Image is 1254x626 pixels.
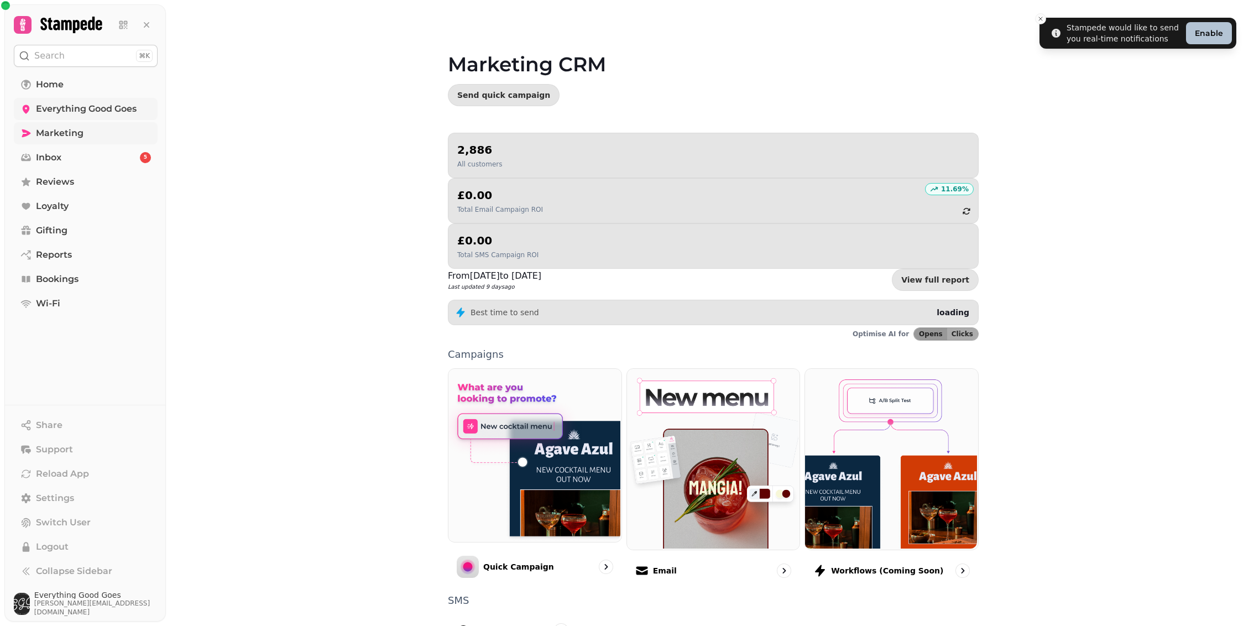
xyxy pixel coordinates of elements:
[457,233,539,248] h2: £0.00
[36,175,74,189] span: Reviews
[14,593,30,615] img: User avatar
[448,283,541,291] p: Last updated 9 days ago
[457,91,550,99] span: Send quick campaign
[36,78,64,91] span: Home
[14,74,158,96] a: Home
[626,368,801,587] a: EmailEmail
[1035,13,1046,24] button: Close toast
[14,293,158,315] a: Wi-Fi
[14,147,158,169] a: Inbox5
[36,248,72,262] span: Reports
[14,244,158,266] a: Reports
[14,536,158,558] button: Logout
[457,142,502,158] h2: 2,886
[947,328,978,340] button: Clicks
[14,171,158,193] a: Reviews
[36,443,73,456] span: Support
[36,273,79,286] span: Bookings
[34,599,158,617] span: [PERSON_NAME][EMAIL_ADDRESS][DOMAIN_NAME]
[457,251,539,259] p: Total SMS Campaign ROI
[778,565,790,576] svg: go to
[14,439,158,461] button: Support
[14,560,158,582] button: Collapse Sidebar
[457,160,502,169] p: All customers
[14,122,158,144] a: Marketing
[36,151,61,164] span: Inbox
[448,84,560,106] button: Send quick campaign
[1186,22,1232,44] button: Enable
[626,368,799,549] img: Email
[831,565,943,576] p: Workflows (coming soon)
[853,330,909,338] p: Optimise AI for
[952,331,973,337] span: Clicks
[457,205,543,214] p: Total Email Campaign ROI
[448,27,979,75] h1: Marketing CRM
[937,308,969,317] span: loading
[914,328,947,340] button: Opens
[14,487,158,509] a: Settings
[471,307,539,318] p: Best time to send
[36,224,67,237] span: Gifting
[483,561,554,572] p: Quick Campaign
[14,98,158,120] a: Everything Good Goes
[14,195,158,217] a: Loyalty
[448,596,979,606] p: SMS
[34,49,65,62] p: Search
[14,268,158,290] a: Bookings
[447,368,620,541] img: Quick Campaign
[14,591,158,617] button: User avatarEverything Good Goes[PERSON_NAME][EMAIL_ADDRESS][DOMAIN_NAME]
[457,187,543,203] h2: £0.00
[36,200,69,213] span: Loyalty
[36,565,112,578] span: Collapse Sidebar
[36,516,91,529] span: Switch User
[957,202,976,221] button: refresh
[36,127,83,140] span: Marketing
[448,269,541,283] p: From [DATE] to [DATE]
[941,185,969,194] p: 11.69 %
[14,220,158,242] a: Gifting
[136,50,153,62] div: ⌘K
[600,561,612,572] svg: go to
[448,349,979,359] p: Campaigns
[14,414,158,436] button: Share
[34,591,158,599] span: Everything Good Goes
[804,368,977,549] img: Workflows (coming soon)
[36,297,60,310] span: Wi-Fi
[36,419,62,432] span: Share
[14,45,158,67] button: Search⌘K
[448,368,622,587] a: Quick CampaignQuick Campaign
[36,540,69,554] span: Logout
[892,269,979,291] a: View full report
[36,492,74,505] span: Settings
[1067,22,1182,44] div: Stampede would like to send you real-time notifications
[957,565,968,576] svg: go to
[36,467,89,481] span: Reload App
[144,154,147,161] span: 5
[919,331,943,337] span: Opens
[804,368,979,587] a: Workflows (coming soon)Workflows (coming soon)
[653,565,677,576] p: Email
[14,512,158,534] button: Switch User
[36,102,137,116] span: Everything Good Goes
[14,463,158,485] button: Reload App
